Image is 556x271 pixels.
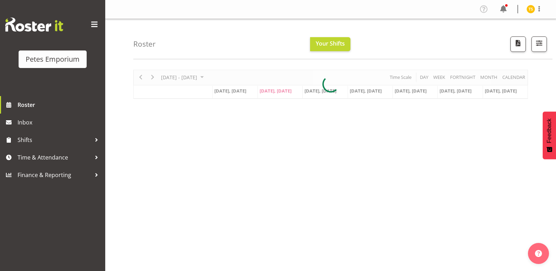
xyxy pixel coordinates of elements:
span: Inbox [18,117,102,128]
img: tamara-straker11292.jpg [527,5,535,13]
img: help-xxl-2.png [535,250,542,257]
span: Shifts [18,135,91,145]
img: Rosterit website logo [5,18,63,32]
span: Roster [18,100,102,110]
span: Your Shifts [316,40,345,47]
button: Filter Shifts [531,36,547,52]
button: Your Shifts [310,37,350,51]
button: Feedback - Show survey [543,111,556,159]
div: Petes Emporium [26,54,80,65]
h4: Roster [133,40,156,48]
button: Download a PDF of the roster according to the set date range. [510,36,526,52]
span: Finance & Reporting [18,170,91,180]
span: Feedback [546,118,552,143]
span: Time & Attendance [18,152,91,163]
